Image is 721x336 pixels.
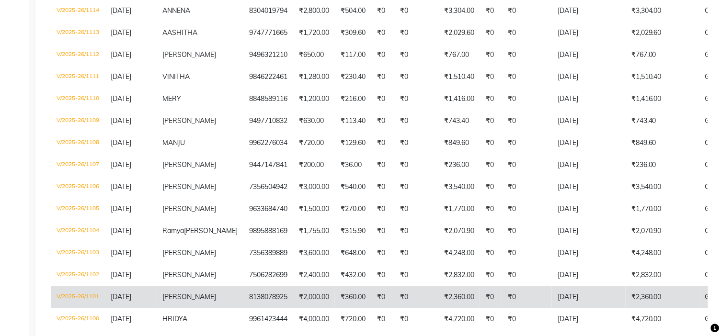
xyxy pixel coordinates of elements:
td: ₹2,000.00 [293,286,335,308]
td: ₹0 [371,44,394,66]
span: [DATE] [111,50,131,59]
td: ₹0 [371,132,394,154]
td: V/2025-26/1108 [51,132,105,154]
span: [DATE] [111,6,131,15]
td: 9633684740 [243,198,293,220]
td: [DATE] [552,308,626,330]
td: ₹2,360.00 [438,286,480,308]
td: 9497710832 [243,110,293,132]
td: ₹0 [371,88,394,110]
td: ₹720.00 [293,132,335,154]
td: ₹0 [394,264,438,286]
td: ₹0 [480,176,502,198]
td: ₹0 [480,44,502,66]
span: [DATE] [111,72,131,81]
td: ₹2,029.60 [626,22,699,44]
td: [DATE] [552,264,626,286]
td: ₹650.00 [293,44,335,66]
td: [DATE] [552,110,626,132]
td: 7356389889 [243,242,293,264]
td: [DATE] [552,22,626,44]
span: [DATE] [111,94,131,103]
td: 9961423444 [243,308,293,330]
td: ₹0 [371,308,394,330]
td: V/2025-26/1112 [51,44,105,66]
span: [DATE] [111,248,131,257]
td: ₹0 [502,110,552,132]
td: ₹3,000.00 [293,176,335,198]
span: [PERSON_NAME] [184,226,238,235]
td: ₹743.40 [438,110,480,132]
td: ₹2,029.60 [438,22,480,44]
td: ₹0 [394,154,438,176]
td: ₹0 [371,264,394,286]
td: ₹540.00 [335,176,371,198]
td: ₹0 [394,242,438,264]
td: ₹0 [371,110,394,132]
span: [DATE] [111,226,131,235]
span: [DATE] [111,28,131,37]
td: ₹0 [394,66,438,88]
span: [PERSON_NAME] [162,116,216,125]
td: ₹0 [394,220,438,242]
td: V/2025-26/1104 [51,220,105,242]
td: 9962276034 [243,132,293,154]
td: ₹767.00 [626,44,699,66]
td: ₹0 [502,198,552,220]
td: ₹0 [480,132,502,154]
td: ₹630.00 [293,110,335,132]
span: [PERSON_NAME] [162,50,216,59]
td: ₹216.00 [335,88,371,110]
span: HRIDYA [162,314,187,323]
td: ₹743.40 [626,110,699,132]
td: [DATE] [552,176,626,198]
td: V/2025-26/1105 [51,198,105,220]
td: ₹3,540.00 [626,176,699,198]
td: ₹360.00 [335,286,371,308]
td: ₹0 [480,22,502,44]
td: ₹0 [502,220,552,242]
td: V/2025-26/1100 [51,308,105,330]
td: [DATE] [552,88,626,110]
td: ₹0 [480,242,502,264]
td: ₹270.00 [335,198,371,220]
td: ₹1,200.00 [293,88,335,110]
span: [DATE] [111,314,131,323]
td: 8138078925 [243,286,293,308]
td: ₹0 [480,220,502,242]
td: ₹849.60 [626,132,699,154]
td: ₹4,248.00 [438,242,480,264]
span: [PERSON_NAME] [162,204,216,213]
td: ₹0 [480,110,502,132]
td: ₹0 [502,154,552,176]
td: ₹0 [394,88,438,110]
td: ₹0 [394,22,438,44]
td: ₹0 [480,308,502,330]
td: [DATE] [552,132,626,154]
span: [DATE] [111,204,131,213]
td: ₹4,248.00 [626,242,699,264]
td: V/2025-26/1111 [51,66,105,88]
td: ₹1,416.00 [438,88,480,110]
td: 7506282699 [243,264,293,286]
td: ₹0 [502,22,552,44]
td: [DATE] [552,220,626,242]
td: [DATE] [552,198,626,220]
td: ₹2,400.00 [293,264,335,286]
td: 9846222461 [243,66,293,88]
span: [DATE] [111,138,131,147]
td: ₹432.00 [335,264,371,286]
td: 8848589116 [243,88,293,110]
td: ₹1,510.40 [626,66,699,88]
td: ₹0 [371,176,394,198]
td: ₹0 [480,88,502,110]
td: ₹0 [480,66,502,88]
td: [DATE] [552,154,626,176]
td: ₹2,360.00 [626,286,699,308]
span: [DATE] [111,292,131,301]
td: ₹200.00 [293,154,335,176]
td: 9496321210 [243,44,293,66]
td: V/2025-26/1106 [51,176,105,198]
td: ₹0 [502,286,552,308]
td: ₹2,832.00 [438,264,480,286]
